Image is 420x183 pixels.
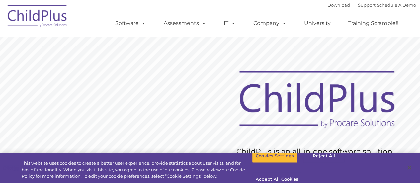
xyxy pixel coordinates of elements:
font: | [327,2,416,8]
button: Cookies Settings [252,149,297,163]
button: Reject All [303,149,345,163]
a: Training Scramble!! [342,17,405,30]
a: Assessments [157,17,213,30]
a: Support [358,2,376,8]
img: ChildPlus by Procare Solutions [4,0,71,34]
a: IT [217,17,242,30]
button: Close [402,160,417,175]
a: Download [327,2,350,8]
a: Schedule A Demo [377,2,416,8]
div: This website uses cookies to create a better user experience, provide statistics about user visit... [22,160,252,180]
a: Company [247,17,293,30]
a: University [297,17,337,30]
a: Software [109,17,153,30]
